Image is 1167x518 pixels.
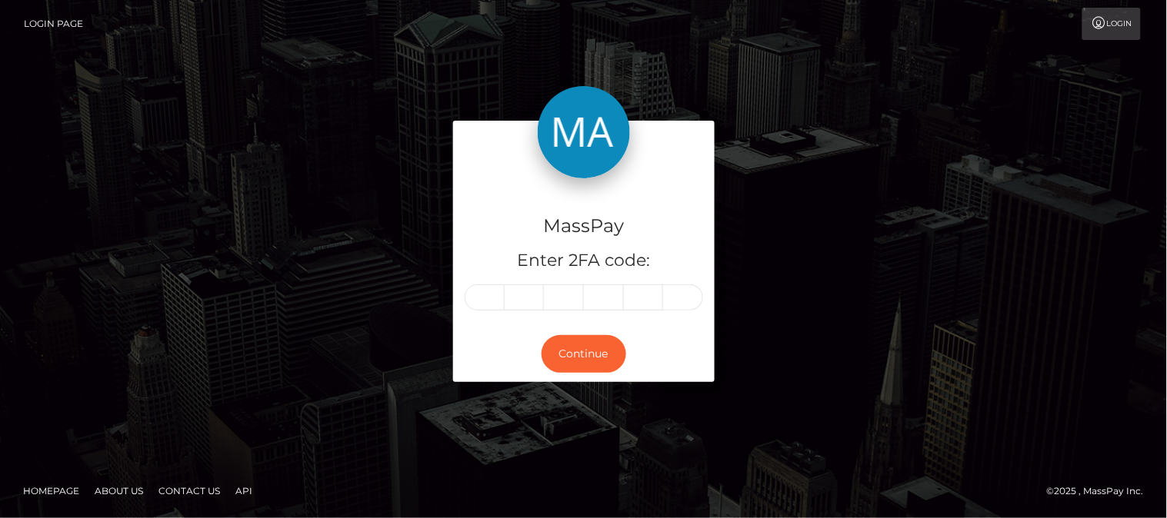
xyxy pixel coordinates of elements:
a: Login Page [24,8,83,40]
div: © 2025 , MassPay Inc. [1047,483,1155,500]
a: Login [1082,8,1141,40]
a: Contact Us [152,479,226,503]
a: About Us [88,479,149,503]
button: Continue [542,335,626,373]
h5: Enter 2FA code: [465,249,703,273]
a: Homepage [17,479,85,503]
img: MassPay [538,86,630,178]
h4: MassPay [465,213,703,240]
a: API [229,479,258,503]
